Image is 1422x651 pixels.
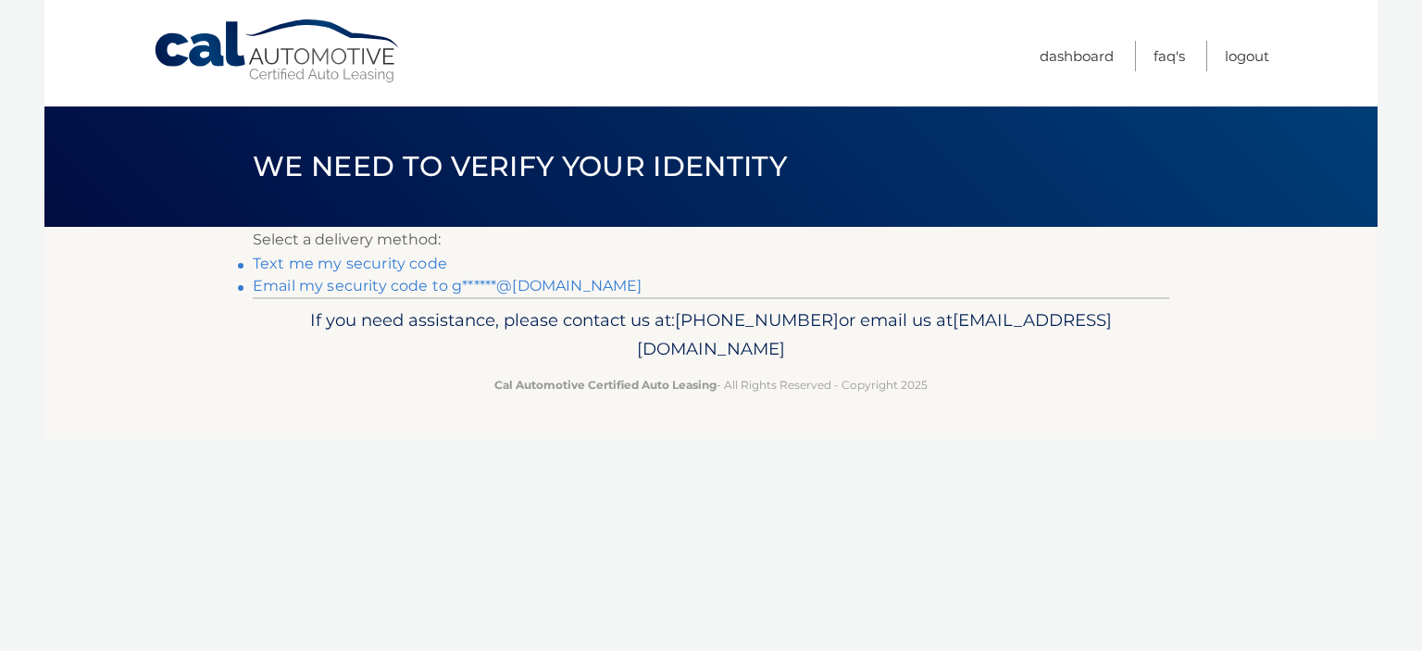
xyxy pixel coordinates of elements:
a: Dashboard [1040,41,1114,71]
p: - All Rights Reserved - Copyright 2025 [265,375,1157,394]
span: We need to verify your identity [253,149,787,183]
a: Logout [1225,41,1269,71]
a: Email my security code to g******@[DOMAIN_NAME] [253,277,642,294]
a: Cal Automotive [153,19,403,84]
p: If you need assistance, please contact us at: or email us at [265,306,1157,365]
strong: Cal Automotive Certified Auto Leasing [494,378,717,392]
a: Text me my security code [253,255,447,272]
span: [PHONE_NUMBER] [675,309,839,331]
p: Select a delivery method: [253,227,1169,253]
a: FAQ's [1154,41,1185,71]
